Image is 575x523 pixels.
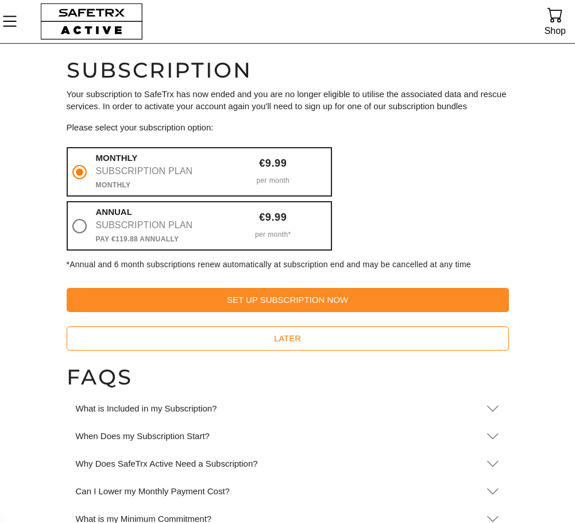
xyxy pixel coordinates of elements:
[76,331,500,346] span: Later
[215,223,331,240] div: per month *
[67,259,509,270] p: *Annual and 6 month subscriptions renew automatically at subscription end and may be cancelled at...
[215,157,331,169] div: €9.99
[96,235,179,243] strong: Pay €119.88 Annually
[76,293,500,307] span: Set Up Subscription Now
[96,181,131,189] strong: Monthly
[67,450,509,478] div: Expand "Why Does SafeTrx Active Need a Subscription?"
[76,403,477,414] div: What is Included in my Subscription?
[67,326,509,351] button: Later
[67,478,509,505] div: Expand "Can I Lower my Monthly Payment Cost?"
[67,88,509,112] p: Your subscription to SafeTrx has now ended and you are no longer eligible to utilise the associat...
[96,207,211,245] div: Annual
[215,211,331,223] div: €9.99
[67,422,509,450] div: Expand "When Does my Subscription Start?"
[215,169,331,186] div: per month
[67,57,509,83] h1: Subscription
[67,395,509,422] div: Expand "What is Included in my Subscription?"
[67,364,509,390] h1: FAQS
[76,431,477,441] div: When Does my Subscription Start?
[96,163,211,179] div: Subscription Plan
[545,23,566,39] div: Shop
[67,121,509,133] p: Please select your subscription option:
[96,217,211,233] div: Subscription Plan
[67,288,509,312] button: Set Up Subscription Now
[96,153,211,191] div: Monthly
[76,459,477,469] div: Why Does SafeTrx Active Need a Subscription?
[76,486,477,497] div: Can I Lower my Monthly Payment Cost?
